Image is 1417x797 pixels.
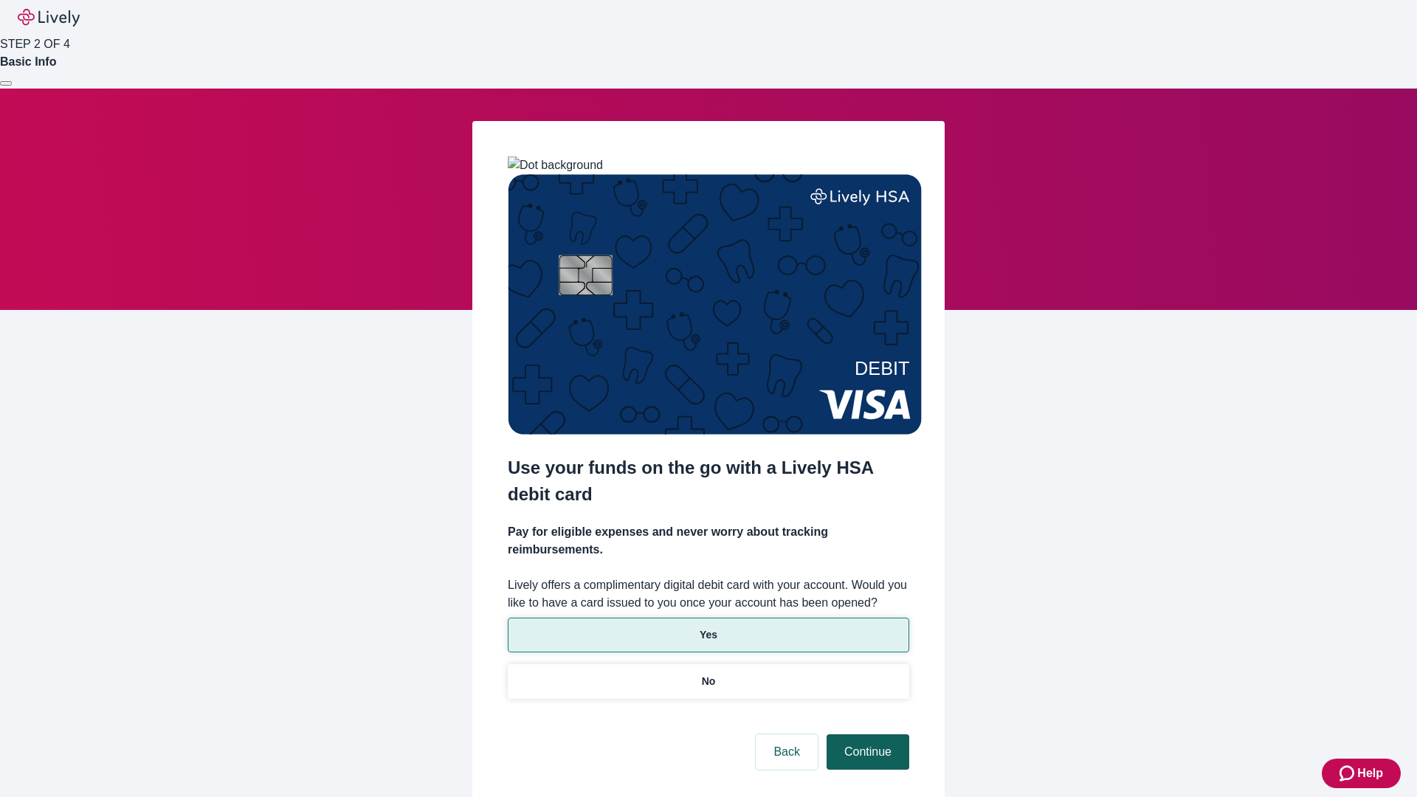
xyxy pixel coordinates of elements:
[508,523,909,559] h4: Pay for eligible expenses and never worry about tracking reimbursements.
[1322,759,1401,788] button: Zendesk support iconHelp
[756,734,818,770] button: Back
[508,156,603,174] img: Dot background
[702,674,716,689] p: No
[1357,765,1383,782] span: Help
[508,618,909,652] button: Yes
[700,627,717,643] p: Yes
[508,576,909,612] label: Lively offers a complimentary digital debit card with your account. Would you like to have a card...
[508,664,909,699] button: No
[827,734,909,770] button: Continue
[18,9,80,27] img: Lively
[1340,765,1357,782] svg: Zendesk support icon
[508,455,909,508] h2: Use your funds on the go with a Lively HSA debit card
[508,174,922,435] img: Debit card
